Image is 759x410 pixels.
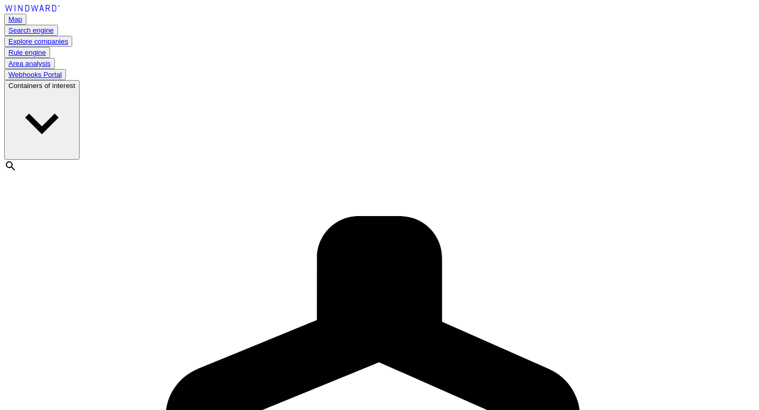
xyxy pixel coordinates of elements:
a: Explore companies [8,37,68,45]
a: Search engine [8,26,54,34]
button: Webhooks Portal [4,69,66,80]
a: Area analysis [8,60,51,67]
a: Rule engine [8,48,46,56]
a: Map [8,15,22,23]
button: Rule engine [4,47,50,58]
a: Webhooks Portal [8,71,62,79]
button: Explore companies [4,36,72,47]
span: Containers of interest [8,82,75,158]
iframe: Chat [714,363,751,402]
button: Containers of interest [4,80,80,160]
button: Area analysis [4,58,55,69]
button: Search engine [4,25,58,36]
button: Map [4,14,26,25]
